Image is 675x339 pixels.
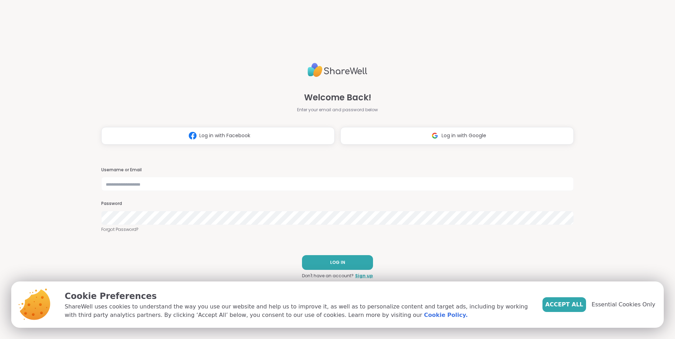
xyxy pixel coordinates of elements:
[330,259,345,266] span: LOG IN
[101,127,335,145] button: Log in with Facebook
[340,127,574,145] button: Log in with Google
[592,300,655,309] span: Essential Cookies Only
[428,129,442,142] img: ShareWell Logomark
[101,226,574,233] a: Forgot Password?
[308,60,367,80] img: ShareWell Logo
[442,132,486,139] span: Log in with Google
[545,300,583,309] span: Accept All
[355,273,373,279] a: Sign up
[297,107,378,113] span: Enter your email and password below
[65,290,531,303] p: Cookie Preferences
[302,255,373,270] button: LOG IN
[542,297,586,312] button: Accept All
[304,91,371,104] span: Welcome Back!
[424,311,468,319] a: Cookie Policy.
[302,273,354,279] span: Don't have an account?
[101,167,574,173] h3: Username or Email
[101,201,574,207] h3: Password
[65,303,531,319] p: ShareWell uses cookies to understand the way you use our website and help us to improve it, as we...
[186,129,199,142] img: ShareWell Logomark
[199,132,250,139] span: Log in with Facebook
